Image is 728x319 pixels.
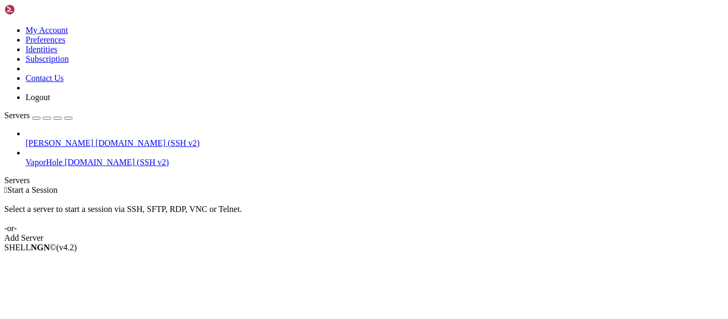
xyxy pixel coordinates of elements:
[26,158,62,167] span: VaporHole
[4,111,30,120] span: Servers
[4,195,724,233] div: Select a server to start a session via SSH, SFTP, RDP, VNC or Telnet. -or-
[56,243,77,252] span: 4.2.0
[4,243,77,252] span: SHELL ©
[26,26,68,35] a: My Account
[26,35,66,44] a: Preferences
[4,233,724,243] div: Add Server
[95,138,200,148] span: [DOMAIN_NAME] (SSH v2)
[26,54,69,63] a: Subscription
[7,185,58,194] span: Start a Session
[26,93,50,102] a: Logout
[26,138,724,148] a: [PERSON_NAME] [DOMAIN_NAME] (SSH v2)
[26,129,724,148] li: [PERSON_NAME] [DOMAIN_NAME] (SSH v2)
[4,185,7,194] span: 
[31,243,50,252] b: NGN
[26,73,64,83] a: Contact Us
[4,111,72,120] a: Servers
[4,4,66,15] img: Shellngn
[26,138,93,148] span: [PERSON_NAME]
[26,148,724,167] li: VaporHole [DOMAIN_NAME] (SSH v2)
[64,158,169,167] span: [DOMAIN_NAME] (SSH v2)
[26,158,724,167] a: VaporHole [DOMAIN_NAME] (SSH v2)
[26,45,58,54] a: Identities
[4,176,724,185] div: Servers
